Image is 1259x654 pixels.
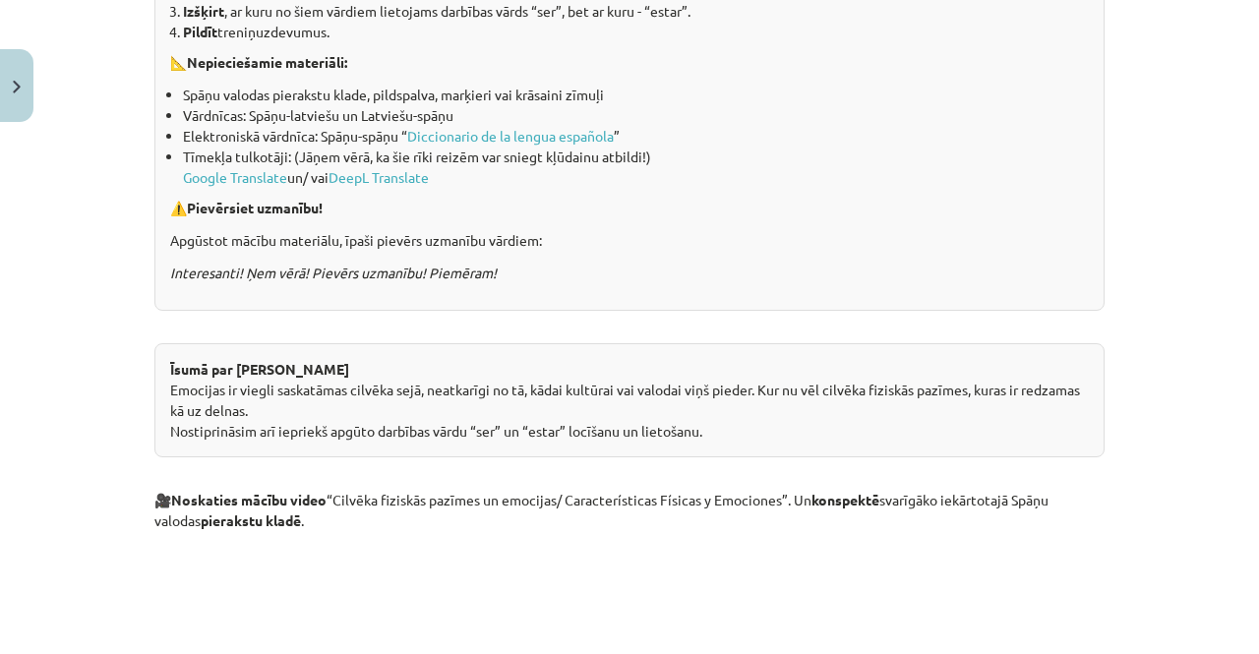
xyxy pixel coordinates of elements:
[170,264,497,281] em: Interesanti! Ņem vērā! Pievērs uzmanību! Piemēram!
[183,168,287,186] a: Google Translate
[407,127,614,145] a: Diccionario de la lengua española
[183,85,1089,105] li: Spāņu valodas pierakstu klade, pildspalva, marķieri vai krāsaini zīmuļi
[183,2,224,20] strong: Izšķirt
[170,360,349,378] b: Īsumā par [PERSON_NAME]
[170,198,1089,218] p: ⚠️
[183,23,217,40] strong: Pildīt
[183,1,1089,22] li: , ar kuru no šiem vārdiem lietojams darbības vārds “ser”, bet ar kuru - “estar”.
[183,147,1089,188] li: Tīmekļa tulkotāji: (Jāņem vērā, ka šie rīki reizēm var sniegt kļūdainu atbildi!) un/ vai
[13,81,21,93] img: icon-close-lesson-0947bae3869378f0d4975bcd49f059093ad1ed9edebbc8119c70593378902aed.svg
[170,52,1089,73] p: 📐
[329,168,429,186] a: DeepL Translate
[201,511,301,529] b: pierakstu kladē
[183,126,1089,147] li: Elektroniskā vārdnīca: Spāņu-spāņu “ ”
[183,105,1089,126] li: Vārdnīcas: Spāņu-latviešu un Latviešu-spāņu
[811,491,879,508] b: konspektē
[154,343,1105,457] div: Emocijas ir viegli saskatāmas cilvēka sejā, neatkarīgi no tā, kādai kultūrai vai valodai viņš pie...
[170,230,1089,251] p: Apgūstot mācību materiālu, īpaši pievērs uzmanību vārdiem:
[187,53,347,71] strong: Nepieciešamie materiāli:
[187,199,323,216] strong: Pievērsiet uzmanību!
[183,22,1089,42] li: treniņuzdevumus.
[154,490,1105,531] p: 🎥 “Cilvēka fiziskās pazīmes un emocijas/ Características Físicas y Emociones”. Un svarīgāko iekār...
[171,491,327,508] b: Noskaties mācību video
